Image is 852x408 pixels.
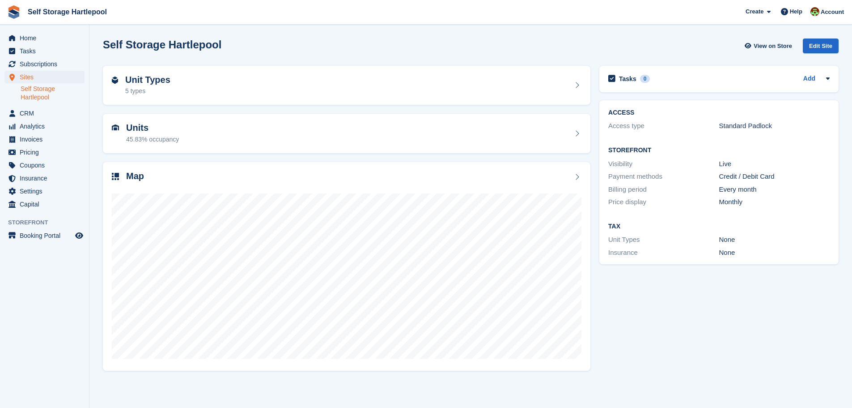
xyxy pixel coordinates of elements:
div: 0 [640,75,650,83]
a: menu [4,107,85,120]
div: Standard Padlock [719,121,830,131]
h2: Unit Types [125,75,170,85]
div: Live [719,159,830,169]
a: menu [4,229,85,242]
a: menu [4,120,85,133]
span: Tasks [20,45,73,57]
h2: Tax [608,223,830,230]
a: Unit Types 5 types [103,66,590,105]
a: Self Storage Hartlepool [24,4,110,19]
div: Price display [608,197,719,207]
div: Visibility [608,159,719,169]
span: Storefront [8,218,89,227]
div: 5 types [125,86,170,96]
a: menu [4,172,85,185]
div: None [719,248,830,258]
h2: Map [126,171,144,181]
span: CRM [20,107,73,120]
h2: Units [126,123,179,133]
div: Edit Site [803,39,839,53]
span: Create [746,7,763,16]
div: Access type [608,121,719,131]
span: Subscriptions [20,58,73,70]
a: menu [4,32,85,44]
a: menu [4,133,85,146]
a: menu [4,185,85,198]
div: Insurance [608,248,719,258]
div: Unit Types [608,235,719,245]
a: menu [4,71,85,83]
span: Analytics [20,120,73,133]
span: View on Store [754,42,792,51]
div: Credit / Debit Card [719,172,830,182]
h2: Storefront [608,147,830,154]
span: Capital [20,198,73,210]
span: Account [821,8,844,17]
span: Sites [20,71,73,83]
h2: Tasks [619,75,636,83]
div: 45.83% occupancy [126,135,179,144]
a: View on Store [743,39,796,53]
span: Booking Portal [20,229,73,242]
div: Billing period [608,185,719,195]
div: Every month [719,185,830,195]
a: menu [4,159,85,172]
a: menu [4,58,85,70]
a: Self Storage Hartlepool [21,85,85,102]
div: None [719,235,830,245]
img: Woods Removals [810,7,819,16]
span: Help [790,7,802,16]
a: Preview store [74,230,85,241]
img: unit-type-icn-2b2737a686de81e16bb02015468b77c625bbabd49415b5ef34ead5e3b44a266d.svg [112,77,118,84]
img: map-icn-33ee37083ee616e46c38cad1a60f524a97daa1e2b2c8c0bc3eb3415660979fc1.svg [112,173,119,180]
img: unit-icn-7be61d7bf1b0ce9d3e12c5938cc71ed9869f7b940bace4675aadf7bd6d80202e.svg [112,125,119,131]
span: Invoices [20,133,73,146]
span: Home [20,32,73,44]
span: Settings [20,185,73,198]
div: Payment methods [608,172,719,182]
a: Map [103,162,590,371]
a: menu [4,146,85,159]
a: menu [4,198,85,210]
a: Units 45.83% occupancy [103,114,590,153]
span: Pricing [20,146,73,159]
span: Insurance [20,172,73,185]
h2: Self Storage Hartlepool [103,39,221,51]
h2: ACCESS [608,109,830,116]
a: menu [4,45,85,57]
span: Coupons [20,159,73,172]
a: Edit Site [803,39,839,57]
img: stora-icon-8386f47178a22dfd0bd8f6a31ec36ba5ce8667c1dd55bd0f319d3a0aa187defe.svg [7,5,21,19]
div: Monthly [719,197,830,207]
a: Add [803,74,815,84]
